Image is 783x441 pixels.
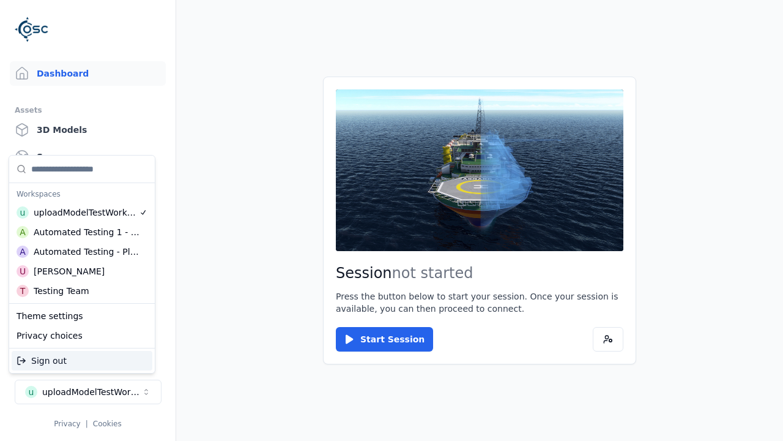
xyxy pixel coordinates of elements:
div: Suggestions [9,304,155,348]
div: Automated Testing - Playwright [34,246,139,258]
div: Automated Testing 1 - Playwright [34,226,140,238]
div: uploadModelTestWorkspace [34,206,139,219]
div: Theme settings [12,306,152,326]
div: Suggestions [9,349,155,373]
div: U [17,265,29,277]
div: Sign out [12,351,152,371]
div: [PERSON_NAME] [34,265,105,277]
div: A [17,246,29,258]
div: A [17,226,29,238]
div: T [17,285,29,297]
div: u [17,206,29,219]
div: Testing Team [34,285,89,297]
div: Privacy choices [12,326,152,345]
div: Workspaces [12,186,152,203]
div: Suggestions [9,156,155,303]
